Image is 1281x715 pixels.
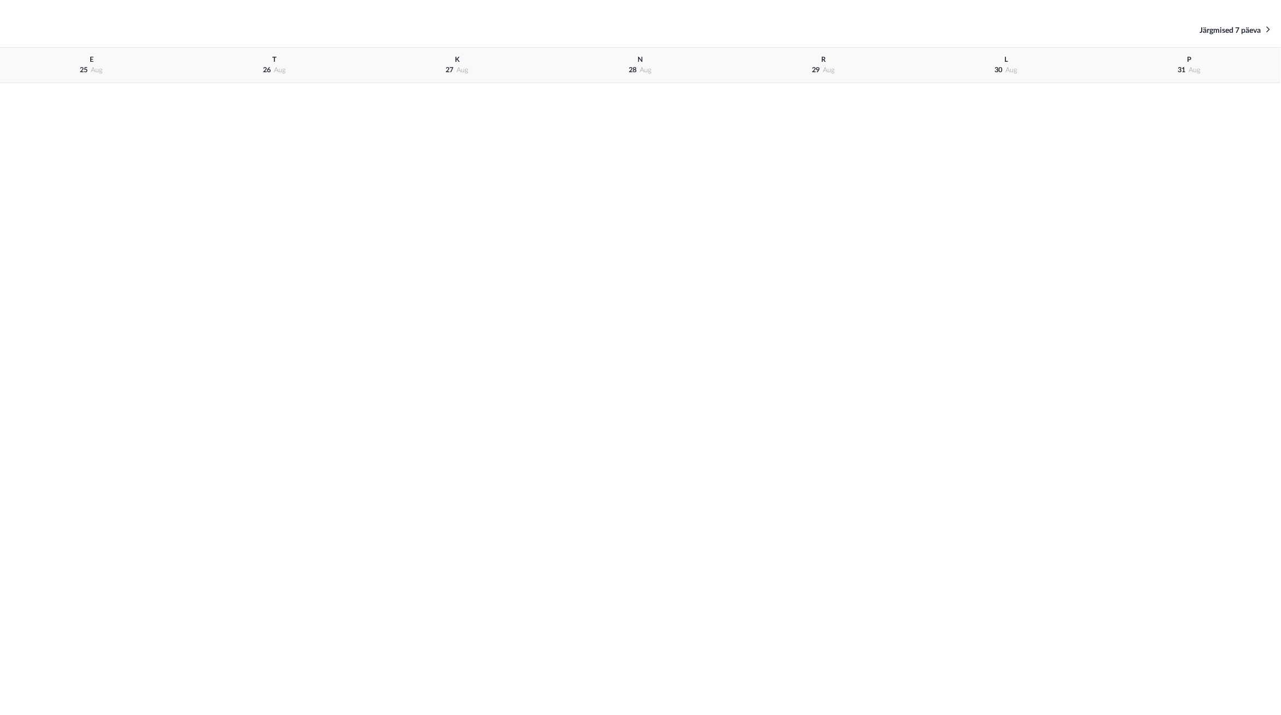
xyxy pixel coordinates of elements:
[823,67,835,73] span: aug
[80,67,87,73] span: 25
[821,56,826,63] span: R
[272,56,277,63] span: T
[1178,67,1185,73] span: 31
[1004,56,1008,63] span: L
[274,67,286,73] span: aug
[446,67,453,73] span: 27
[263,67,271,73] span: 26
[1200,27,1261,34] span: Järgmised 7 päeva
[455,56,460,63] span: K
[637,56,643,63] span: N
[91,67,103,73] span: aug
[995,67,1002,73] span: 30
[1189,67,1201,73] span: aug
[1187,56,1191,63] span: P
[629,67,636,73] span: 28
[812,67,820,73] span: 29
[457,67,469,73] span: aug
[640,67,652,73] span: aug
[1005,67,1017,73] span: aug
[90,56,93,63] span: E
[1200,24,1270,36] a: Järgmised 7 päeva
